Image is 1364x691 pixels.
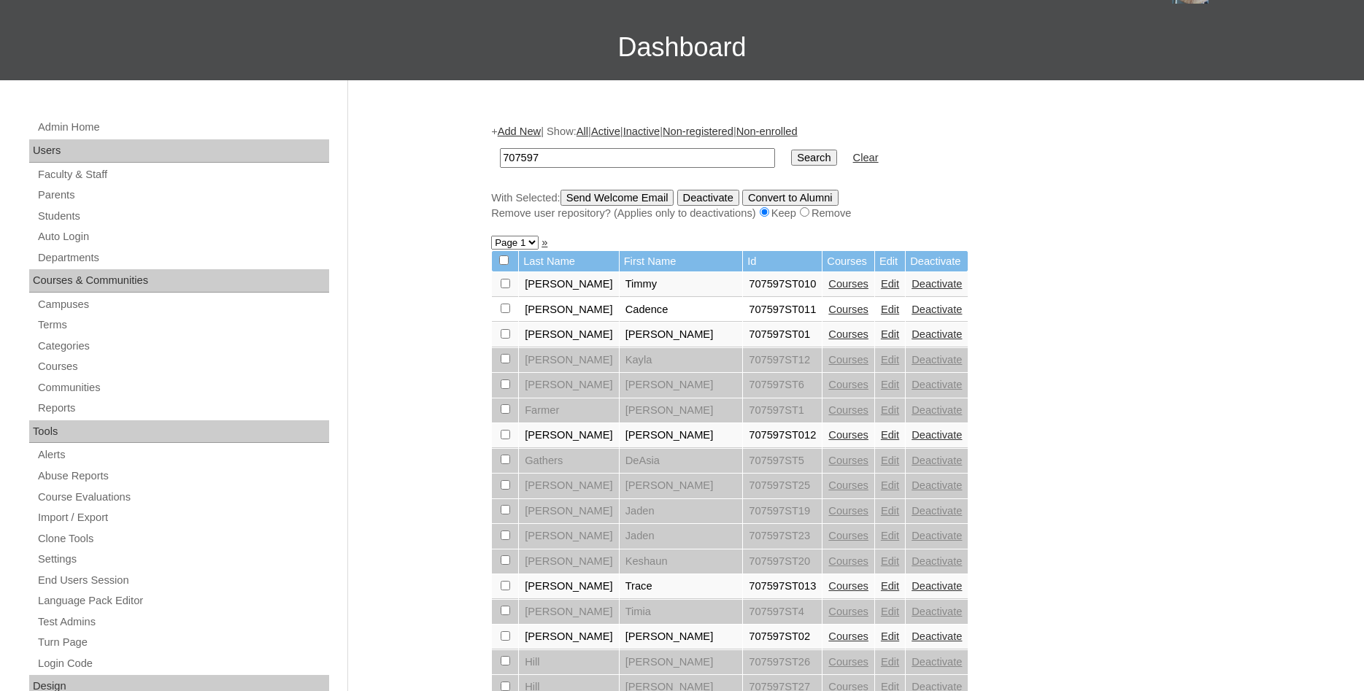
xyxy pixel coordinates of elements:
td: [PERSON_NAME] [620,423,743,448]
a: Test Admins [36,613,329,631]
div: With Selected: [491,190,1214,221]
td: Edit [875,251,905,272]
td: [PERSON_NAME] [519,625,619,649]
td: 707597ST010 [743,272,822,297]
a: Alerts [36,446,329,464]
td: 707597ST01 [743,323,822,347]
a: Edit [881,404,899,416]
td: 707597ST23 [743,524,822,549]
a: Edit [881,328,899,340]
a: Courses [828,429,868,441]
td: [PERSON_NAME] [519,549,619,574]
td: 707597ST013 [743,574,822,599]
a: Deactivate [912,354,962,366]
a: Edit [881,278,899,290]
a: Edit [881,354,899,366]
a: Course Evaluations [36,488,329,506]
a: Admin Home [36,118,329,136]
td: [PERSON_NAME] [519,474,619,498]
a: Courses [828,354,868,366]
a: Courses [828,580,868,592]
td: Jaden [620,524,743,549]
td: [PERSON_NAME] [519,574,619,599]
td: Last Name [519,251,619,272]
input: Send Welcome Email [560,190,674,206]
h3: Dashboard [7,15,1357,80]
a: Courses [828,304,868,315]
td: First Name [620,251,743,272]
a: Deactivate [912,555,962,567]
td: [PERSON_NAME] [620,625,743,649]
a: Edit [881,606,899,617]
a: Departments [36,249,329,267]
td: [PERSON_NAME] [519,600,619,625]
td: [PERSON_NAME] [620,373,743,398]
td: [PERSON_NAME] [519,373,619,398]
a: Abuse Reports [36,467,329,485]
a: Add New [498,126,541,137]
td: [PERSON_NAME] [519,524,619,549]
input: Deactivate [677,190,739,206]
a: All [577,126,588,137]
a: Clone Tools [36,530,329,548]
a: Edit [881,429,899,441]
a: Courses [828,505,868,517]
td: Gathers [519,449,619,474]
td: 707597ST4 [743,600,822,625]
a: Login Code [36,655,329,673]
a: Edit [881,530,899,541]
td: 707597ST1 [743,398,822,423]
td: [PERSON_NAME] [620,650,743,675]
td: 707597ST02 [743,625,822,649]
td: [PERSON_NAME] [620,398,743,423]
td: [PERSON_NAME] [620,323,743,347]
a: Edit [881,379,899,390]
a: Parents [36,186,329,204]
td: [PERSON_NAME] [519,499,619,524]
a: Deactivate [912,404,962,416]
a: Categories [36,337,329,355]
a: Campuses [36,296,329,314]
td: 707597ST12 [743,348,822,373]
a: Deactivate [912,505,962,517]
a: Edit [881,479,899,491]
a: End Users Session [36,571,329,590]
a: Active [591,126,620,137]
a: Language Pack Editor [36,592,329,610]
a: Edit [881,555,899,567]
td: Farmer [519,398,619,423]
a: Deactivate [912,429,962,441]
input: Convert to Alumni [742,190,839,206]
a: Edit [881,580,899,592]
input: Search [791,150,836,166]
td: Hill [519,650,619,675]
a: Deactivate [912,379,962,390]
a: Courses [828,606,868,617]
a: Students [36,207,329,225]
a: Auto Login [36,228,329,246]
a: Import / Export [36,509,329,527]
a: Deactivate [912,530,962,541]
a: Faculty & Staff [36,166,329,184]
a: Deactivate [912,328,962,340]
a: Turn Page [36,633,329,652]
a: Courses [36,358,329,376]
a: Settings [36,550,329,568]
td: [PERSON_NAME] [519,423,619,448]
a: Deactivate [912,278,962,290]
td: 707597ST20 [743,549,822,574]
div: Remove user repository? (Applies only to deactivations) Keep Remove [491,206,1214,221]
div: Courses & Communities [29,269,329,293]
td: Id [743,251,822,272]
a: Edit [881,505,899,517]
a: Clear [853,152,879,163]
div: Tools [29,420,329,444]
td: Kayla [620,348,743,373]
a: Edit [881,630,899,642]
a: Edit [881,455,899,466]
td: Jaden [620,499,743,524]
td: [PERSON_NAME] [519,272,619,297]
a: Communities [36,379,329,397]
td: 707597ST25 [743,474,822,498]
a: Courses [828,379,868,390]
